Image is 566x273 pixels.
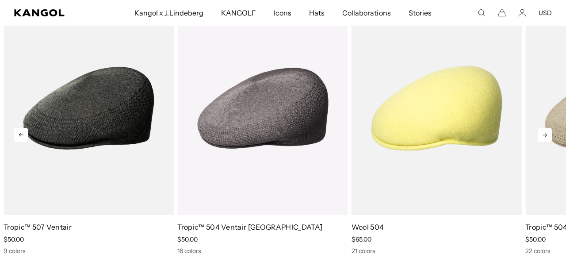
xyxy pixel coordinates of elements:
img: Tropic™ 507 Ventair [4,1,174,215]
a: Tropic™ 504 Ventair [GEOGRAPHIC_DATA] [177,223,322,231]
a: Wool 504 [352,223,384,231]
span: $65.00 [352,235,371,243]
button: USD [539,9,552,17]
div: 21 colors [352,247,522,255]
summary: Search here [478,9,486,17]
img: Wool 504 [352,1,522,215]
span: $50.00 [4,235,24,243]
span: $50.00 [177,235,198,243]
div: 4 of 5 [174,1,348,255]
div: 5 of 5 [348,1,522,255]
span: $50.00 [525,235,546,243]
a: Account [518,9,526,17]
img: Tropic™ 504 Ventair USA [177,1,348,215]
div: 16 colors [177,247,348,255]
div: 9 colors [4,247,174,255]
a: Tropic™ 507 Ventair [4,223,72,231]
a: Kangol [14,9,88,16]
button: Cart [498,9,506,17]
